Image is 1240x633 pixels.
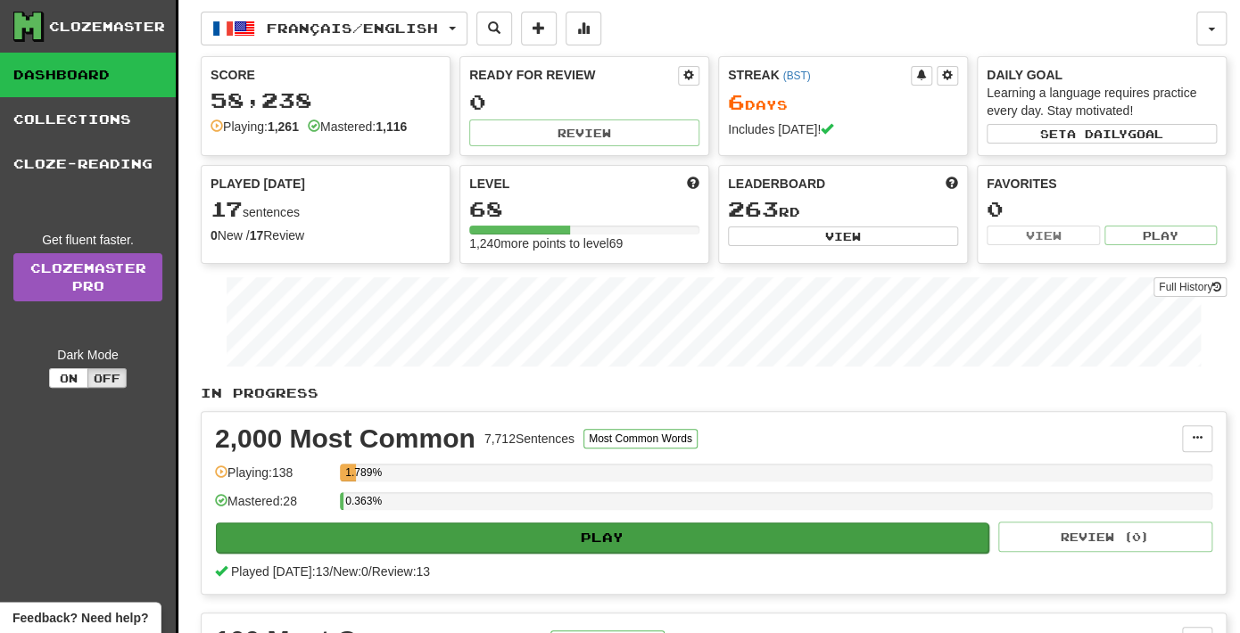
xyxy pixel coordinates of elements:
[987,226,1100,245] button: View
[372,564,430,579] span: Review: 13
[998,522,1212,552] button: Review (0)
[329,564,333,579] span: /
[368,564,372,579] span: /
[231,564,329,579] span: Played [DATE]: 13
[728,175,825,193] span: Leaderboard
[211,198,441,221] div: sentences
[469,175,509,193] span: Level
[728,66,911,84] div: Streak
[484,430,575,448] div: 7,712 Sentences
[215,492,331,522] div: Mastered: 28
[987,84,1217,119] div: Learning a language requires practice every day. Stay motivated!
[1153,277,1227,297] button: Full History
[215,425,475,452] div: 2,000 Most Common
[211,89,441,111] div: 58,238
[687,175,699,193] span: Score more points to level up
[987,66,1217,84] div: Daily Goal
[12,609,148,627] span: Open feedback widget
[211,175,305,193] span: Played [DATE]
[946,175,958,193] span: This week in points, UTC
[987,124,1217,144] button: Seta dailygoal
[211,118,299,136] div: Playing:
[87,368,127,388] button: Off
[308,118,407,136] div: Mastered:
[201,12,467,45] button: Français/English
[211,226,441,244] div: New / Review
[216,522,988,553] button: Play
[1104,226,1218,245] button: Play
[469,66,678,84] div: Ready for Review
[333,564,368,579] span: New: 0
[521,12,557,45] button: Add sentence to collection
[211,66,441,84] div: Score
[469,91,699,113] div: 0
[583,429,698,448] button: Most Common Words
[49,368,88,388] button: On
[728,120,958,138] div: Includes [DATE]!
[728,226,958,246] button: View
[250,228,264,243] strong: 17
[201,384,1227,402] p: In Progress
[469,119,699,146] button: Review
[728,198,958,221] div: rd
[566,12,601,45] button: More stats
[215,464,331,493] div: Playing: 138
[728,196,779,221] span: 263
[987,198,1217,220] div: 0
[469,234,699,252] div: 1,240 more points to level 69
[267,21,438,36] span: Français / English
[728,89,745,114] span: 6
[345,464,355,481] div: 1.789%
[476,12,512,45] button: Search sentences
[1067,127,1128,140] span: a daily
[469,198,699,220] div: 68
[13,253,162,301] a: ClozemasterPro
[376,119,407,134] strong: 1,116
[211,228,218,243] strong: 0
[13,346,162,364] div: Dark Mode
[49,18,165,36] div: Clozemaster
[13,231,162,249] div: Get fluent faster.
[728,91,958,114] div: Day s
[987,175,1217,193] div: Favorites
[211,196,243,221] span: 17
[782,70,810,82] a: (BST)
[268,119,299,134] strong: 1,261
